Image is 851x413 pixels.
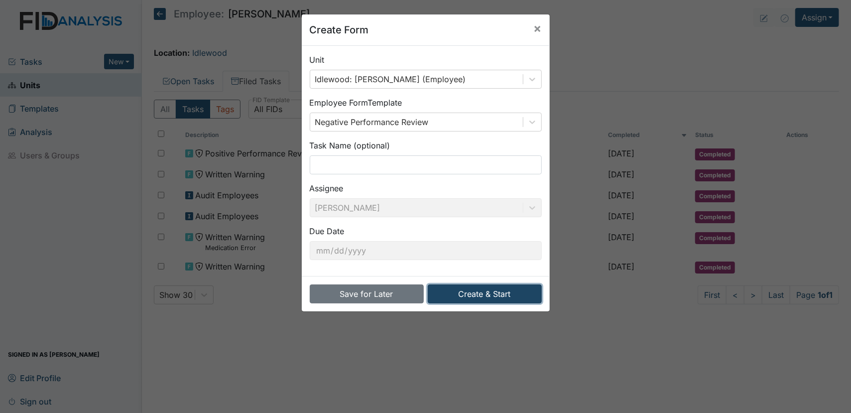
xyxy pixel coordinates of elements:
[310,284,424,303] button: Save for Later
[310,139,390,151] label: Task Name (optional)
[315,116,429,128] div: Negative Performance Review
[310,182,344,194] label: Assignee
[315,73,466,85] div: Idlewood: [PERSON_NAME] (Employee)
[310,22,369,37] h5: Create Form
[526,14,550,42] button: Close
[310,225,345,237] label: Due Date
[310,97,402,109] label: Employee Form Template
[534,21,542,35] span: ×
[310,54,325,66] label: Unit
[428,284,542,303] button: Create & Start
